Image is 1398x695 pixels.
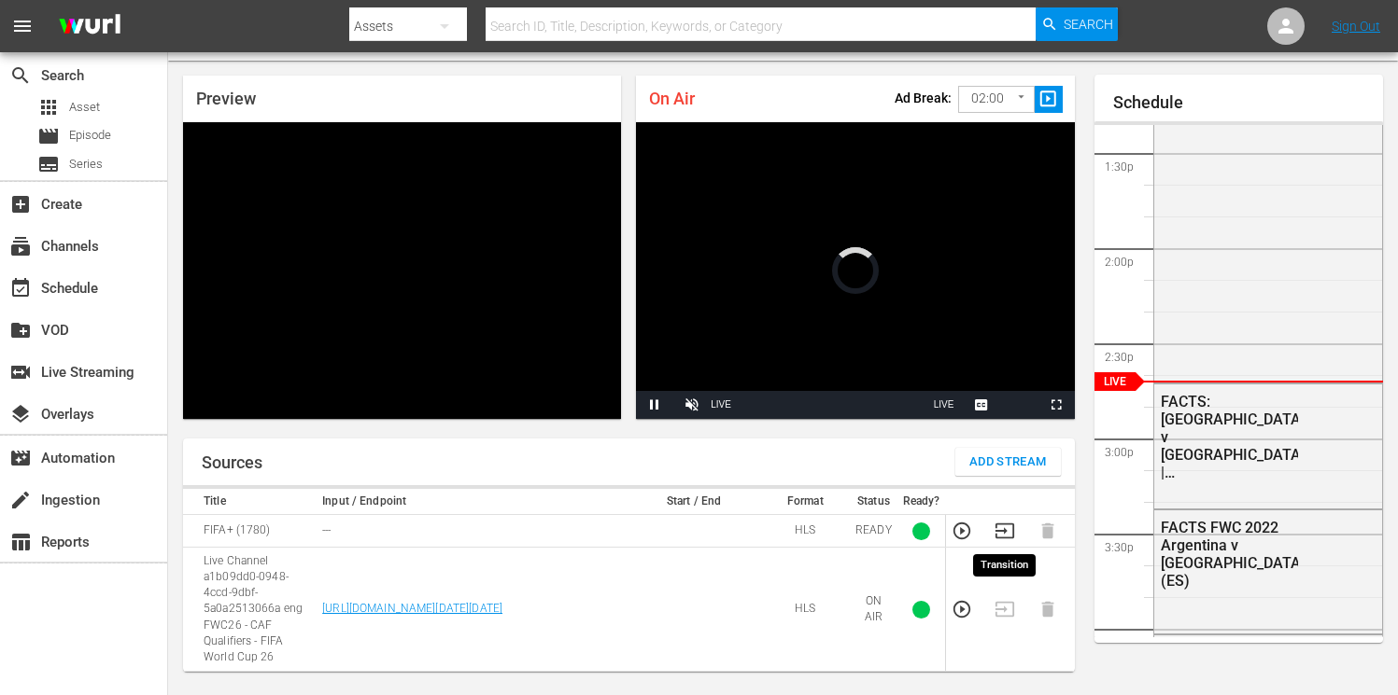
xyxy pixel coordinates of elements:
[636,122,1074,419] div: Video Player
[1038,391,1075,419] button: Fullscreen
[1161,519,1299,590] div: FACTS FWC 2022 Argentina v [GEOGRAPHIC_DATA] (ES)
[317,489,627,515] th: Input / Endpoint
[11,15,34,37] span: menu
[322,602,502,615] a: [URL][DOMAIN_NAME][DATE][DATE]
[69,98,100,117] span: Asset
[761,548,850,672] td: HLS
[636,391,673,419] button: Pause
[9,193,32,215] span: Create
[9,277,32,299] span: Schedule
[1332,19,1380,34] a: Sign Out
[9,489,32,511] span: Ingestion
[1113,93,1384,112] h1: Schedule
[183,515,317,548] td: FIFA+ (1780)
[969,452,1047,473] span: Add Stream
[761,489,850,515] th: Format
[37,96,60,118] span: Asset
[895,90,952,105] p: Ad Break:
[9,447,32,469] span: Automation
[649,89,695,108] span: On Air
[1161,393,1299,481] div: FACTS: [GEOGRAPHIC_DATA] v [GEOGRAPHIC_DATA] | [GEOGRAPHIC_DATA]/[GEOGRAPHIC_DATA] 2002 (ES)
[963,391,1000,419] button: Captions
[955,448,1061,476] button: Add Stream
[850,548,897,672] td: ON AIR
[183,548,317,672] td: Live Channel a1b09dd0-0948-4ccd-9dbf-5a0a2513066a eng FWC26 - CAF Qualifiers - FIFA World Cup 26
[1036,7,1118,41] button: Search
[958,81,1035,117] div: 02:00
[9,361,32,383] span: Live Streaming
[1064,7,1113,41] span: Search
[196,89,256,108] span: Preview
[850,515,897,548] td: READY
[69,126,111,145] span: Episode
[9,531,32,553] span: Reports
[934,399,954,410] span: LIVE
[627,489,760,515] th: Start / End
[37,153,60,175] span: Series
[183,122,621,419] div: Video Player
[761,515,850,548] td: HLS
[925,391,963,419] button: Seek to live, currently behind live
[952,599,972,619] button: Preview Stream
[1038,89,1059,110] span: slideshow_sharp
[850,489,897,515] th: Status
[9,403,32,425] span: Overlays
[45,5,134,49] img: ans4CAIJ8jUAAAAAAAAAAAAAAAAAAAAAAAAgQb4GAAAAAAAAAAAAAAAAAAAAAAAAJMjXAAAAAAAAAAAAAAAAAAAAAAAAgAT5G...
[673,391,711,419] button: Unmute
[317,515,627,548] td: ---
[183,489,317,515] th: Title
[711,391,731,419] div: LIVE
[37,125,60,147] span: Episode
[1000,391,1038,419] button: Picture-in-Picture
[897,489,946,515] th: Ready?
[9,235,32,257] span: Channels
[69,155,103,174] span: Series
[9,64,32,87] span: Search
[9,319,32,341] span: VOD
[202,453,262,472] h1: Sources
